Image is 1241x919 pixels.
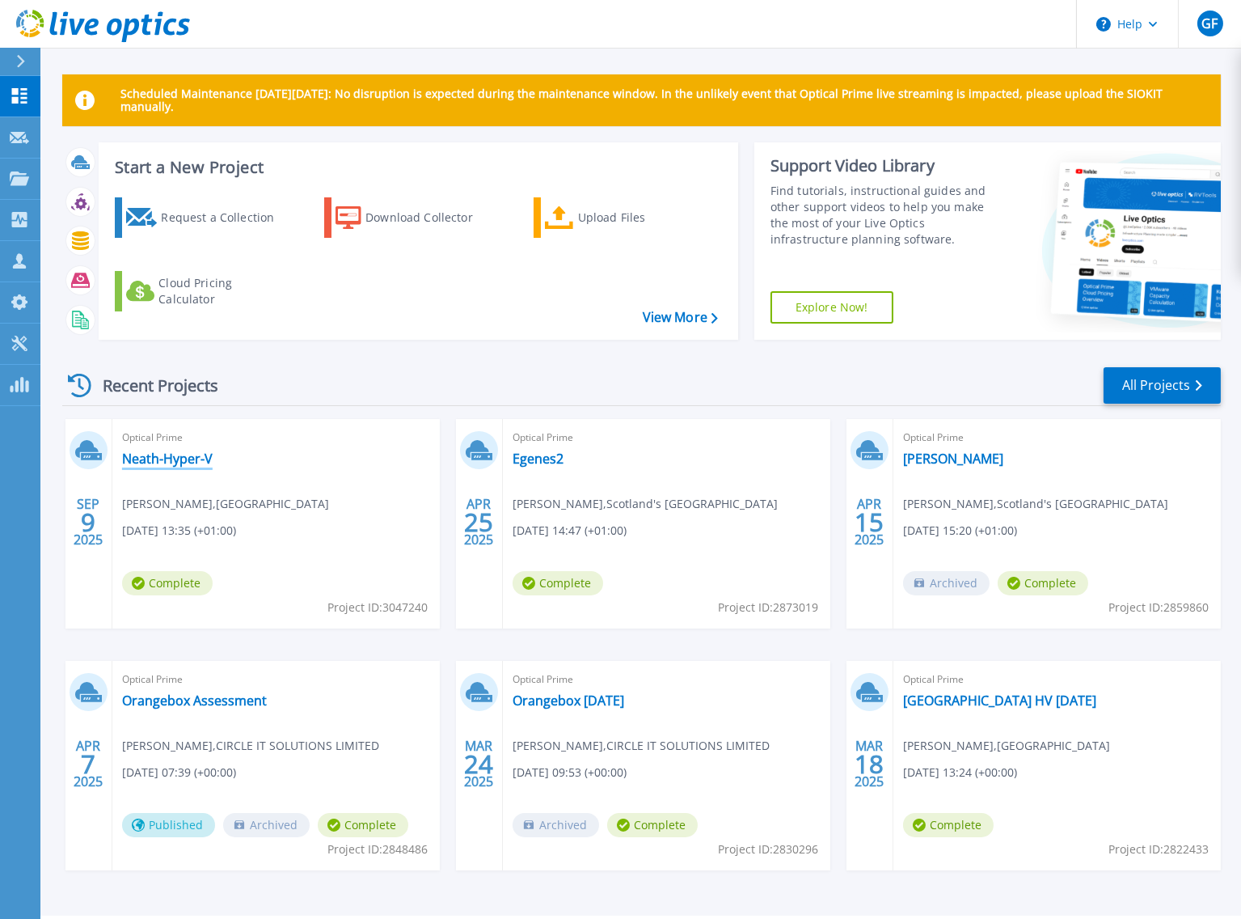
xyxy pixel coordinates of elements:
span: 15 [855,515,884,529]
span: Archived [513,813,599,837]
a: Download Collector [324,197,504,238]
a: Explore Now! [770,291,893,324]
a: Egenes2 [513,451,564,467]
span: GF [1201,17,1218,30]
div: APR 2025 [73,735,103,794]
span: [DATE] 13:35 (+01:00) [122,522,236,540]
span: Project ID: 2822433 [1108,841,1209,858]
span: Complete [122,571,213,595]
h3: Start a New Project [115,159,717,176]
div: Support Video Library [770,155,1005,176]
span: Project ID: 2873019 [718,599,818,616]
span: [PERSON_NAME] , [GEOGRAPHIC_DATA] [903,737,1110,755]
span: [DATE] 09:53 (+00:00) [513,764,627,781]
span: Complete [607,813,698,837]
a: All Projects [1104,367,1221,404]
div: Request a Collection [161,201,290,234]
span: [PERSON_NAME] , CIRCLE IT SOLUTIONS LIMITED [122,737,379,755]
p: Scheduled Maintenance [DATE][DATE]: No disruption is expected during the maintenance window. In t... [120,87,1208,113]
span: [DATE] 15:20 (+01:00) [903,522,1017,540]
div: APR 2025 [463,493,494,552]
div: Download Collector [365,201,495,234]
span: Optical Prime [122,429,430,447]
a: [PERSON_NAME] [903,451,1003,467]
span: 7 [81,757,95,771]
span: Project ID: 2830296 [718,841,818,858]
span: Optical Prime [513,671,821,688]
span: [PERSON_NAME] , CIRCLE IT SOLUTIONS LIMITED [513,737,770,755]
span: 24 [464,757,493,771]
a: Request a Collection [115,197,295,238]
div: SEP 2025 [73,493,103,552]
span: Complete [998,571,1088,595]
span: [PERSON_NAME] , Scotland's [GEOGRAPHIC_DATA] [903,495,1168,513]
span: Project ID: 2848486 [327,841,428,858]
span: Complete [318,813,408,837]
div: Recent Projects [62,366,240,405]
a: [GEOGRAPHIC_DATA] HV [DATE] [903,692,1096,709]
span: [DATE] 14:47 (+01:00) [513,522,627,540]
span: [PERSON_NAME] , Scotland's [GEOGRAPHIC_DATA] [513,495,778,513]
div: Find tutorials, instructional guides and other support videos to help you make the most of your L... [770,183,1005,248]
a: Upload Files [534,197,714,238]
span: Complete [903,813,994,837]
a: Cloud Pricing Calculator [115,271,295,311]
span: Archived [903,571,990,595]
div: MAR 2025 [463,735,494,794]
span: Project ID: 3047240 [327,599,428,616]
span: [DATE] 07:39 (+00:00) [122,764,236,781]
a: Orangebox Assessment [122,692,267,709]
span: Optical Prime [122,671,430,688]
div: Upload Files [578,201,707,234]
span: Optical Prime [903,671,1211,688]
span: 25 [464,515,493,529]
span: [PERSON_NAME] , [GEOGRAPHIC_DATA] [122,495,329,513]
span: [DATE] 13:24 (+00:00) [903,764,1017,781]
a: Orangebox [DATE] [513,692,624,709]
span: Optical Prime [903,429,1211,447]
span: Complete [513,571,603,595]
span: 9 [81,515,95,529]
div: MAR 2025 [854,735,884,794]
span: Published [122,813,215,837]
span: Project ID: 2859860 [1108,599,1209,616]
a: View More [643,310,718,325]
div: APR 2025 [854,493,884,552]
span: 18 [855,757,884,771]
a: Neath-Hyper-V [122,451,213,467]
div: Cloud Pricing Calculator [158,275,288,307]
span: Archived [223,813,310,837]
span: Optical Prime [513,429,821,447]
